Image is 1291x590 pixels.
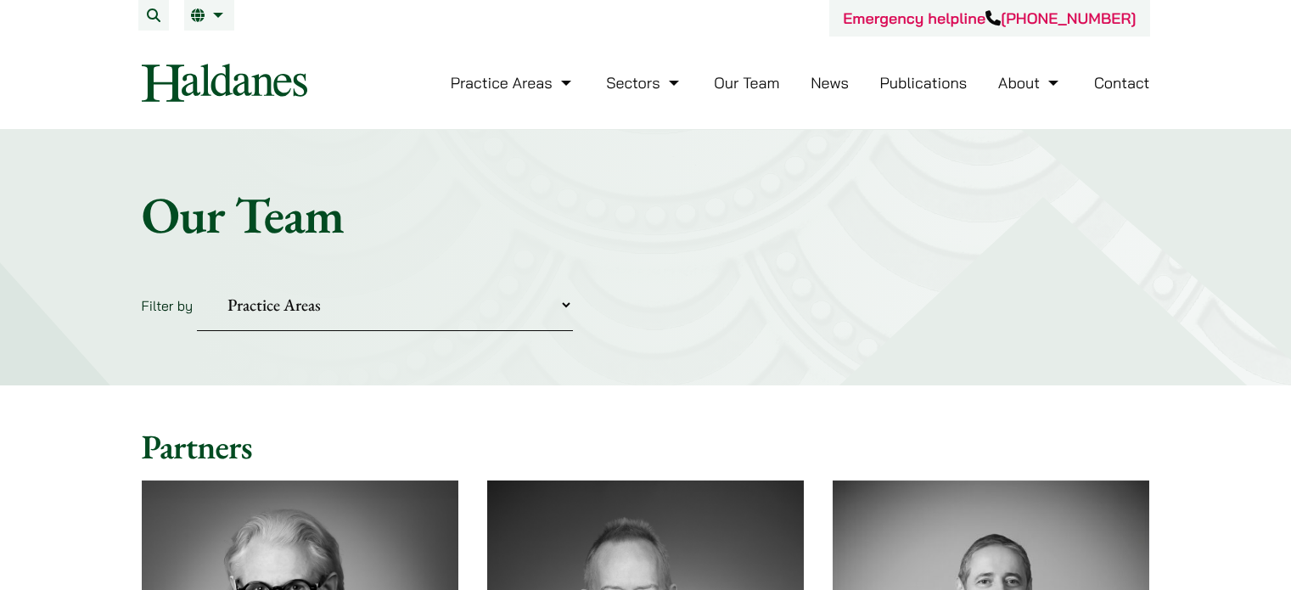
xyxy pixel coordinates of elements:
a: Sectors [606,73,682,93]
a: Our Team [714,73,779,93]
h1: Our Team [142,184,1150,245]
img: Logo of Haldanes [142,64,307,102]
h2: Partners [142,426,1150,467]
a: Emergency helpline[PHONE_NUMBER] [843,8,1136,28]
a: Contact [1094,73,1150,93]
a: Publications [880,73,968,93]
a: About [998,73,1063,93]
a: Practice Areas [451,73,575,93]
a: News [811,73,849,93]
a: EN [191,8,227,22]
label: Filter by [142,297,194,314]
